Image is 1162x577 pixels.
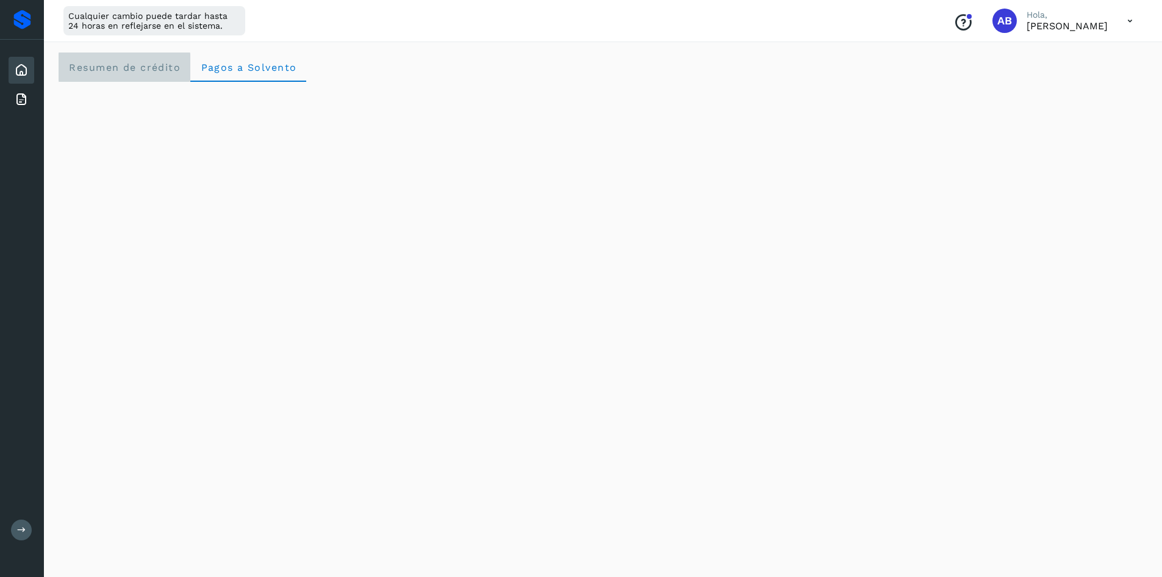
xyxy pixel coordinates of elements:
[1027,10,1108,20] p: Hola,
[63,6,245,35] div: Cualquier cambio puede tardar hasta 24 horas en reflejarse en el sistema.
[1027,20,1108,32] p: Ana Belén Acosta
[9,86,34,113] div: Facturas
[200,62,296,73] span: Pagos a Solvento
[68,62,181,73] span: Resumen de crédito
[9,57,34,84] div: Inicio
